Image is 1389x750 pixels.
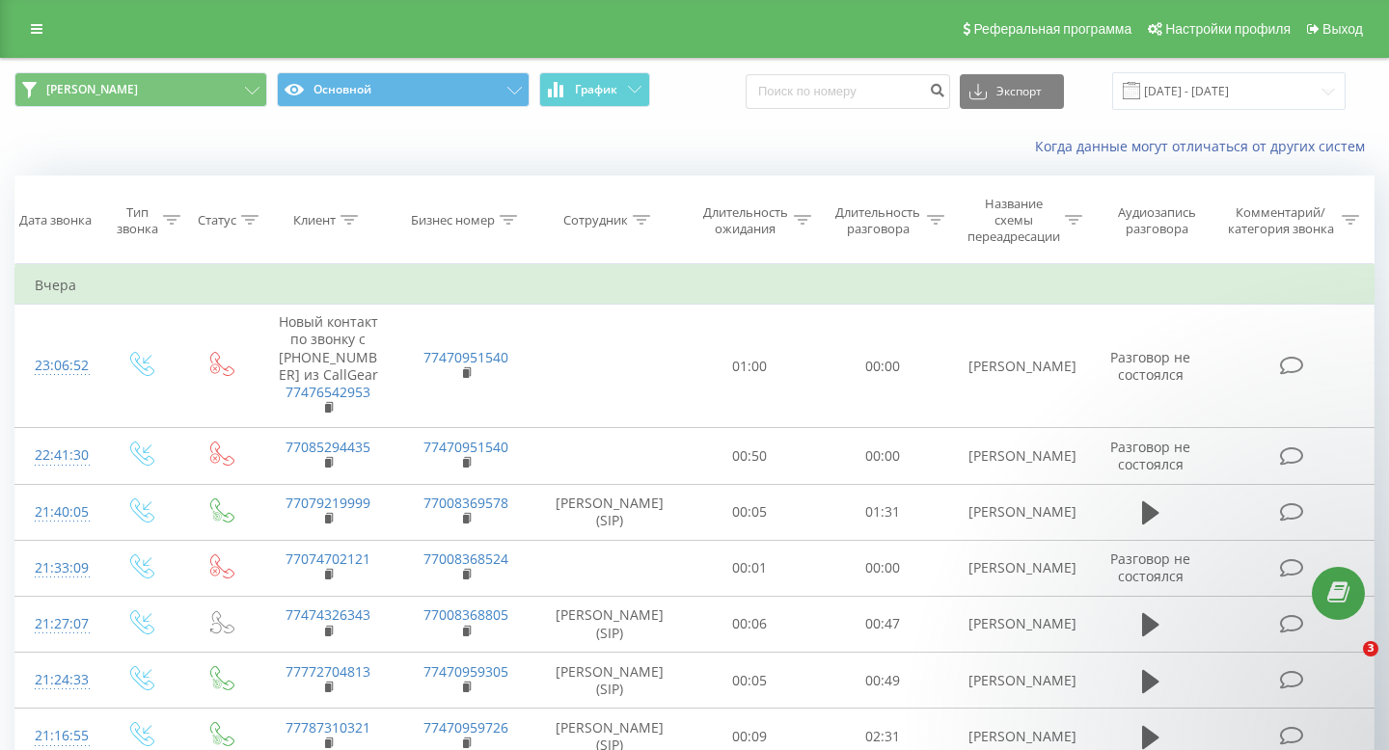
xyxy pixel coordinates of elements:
[411,212,495,228] div: Бизнес номер
[35,494,81,531] div: 21:40:05
[286,438,370,456] a: 77085294435
[423,348,508,366] a: 77470951540
[701,204,790,237] div: Длительность ожидания
[1363,641,1378,656] span: 3
[563,212,628,228] div: Сотрудник
[684,484,817,540] td: 00:05
[286,383,370,401] a: 77476542953
[539,72,650,107] button: График
[286,494,370,512] a: 77079219999
[816,305,949,428] td: 00:00
[423,549,508,568] a: 77008368524
[1322,21,1363,37] span: Выход
[816,596,949,652] td: 00:47
[1165,21,1291,37] span: Настройки профиля
[833,204,922,237] div: Длительность разговора
[967,196,1060,245] div: Название схемы переадресации
[684,305,817,428] td: 01:00
[949,484,1087,540] td: [PERSON_NAME]
[286,718,370,737] a: 77787310321
[949,596,1087,652] td: [PERSON_NAME]
[35,347,81,385] div: 23:06:52
[35,661,81,699] div: 21:24:33
[423,438,508,456] a: 77470951540
[535,653,684,709] td: [PERSON_NAME] (SIP)
[949,305,1087,428] td: [PERSON_NAME]
[286,662,370,681] a: 77772704813
[535,484,684,540] td: [PERSON_NAME] (SIP)
[46,82,138,97] span: [PERSON_NAME]
[286,605,370,624] a: 77474326343
[35,437,81,474] div: 22:41:30
[535,596,684,652] td: [PERSON_NAME] (SIP)
[1323,641,1370,687] iframe: Intercom live chat
[973,21,1131,37] span: Реферальная программа
[949,653,1087,709] td: [PERSON_NAME]
[684,540,817,596] td: 00:01
[1224,204,1337,237] div: Комментарий/категория звонка
[816,540,949,596] td: 00:00
[575,83,617,96] span: График
[684,428,817,484] td: 00:50
[816,428,949,484] td: 00:00
[19,212,92,228] div: Дата звонка
[423,494,508,512] a: 77008369578
[293,212,336,228] div: Клиент
[15,266,1375,305] td: Вчера
[259,305,397,428] td: Новый контакт по звонку с [PHONE_NUMBER] из CallGear
[35,549,81,587] div: 21:33:09
[1110,348,1190,384] span: Разговор не состоялся
[1104,204,1210,237] div: Аудиозапись разговора
[684,596,817,652] td: 00:06
[277,72,530,107] button: Основной
[816,484,949,540] td: 01:31
[684,653,817,709] td: 00:05
[423,718,508,737] a: 77470959726
[423,605,508,624] a: 77008368805
[816,653,949,709] td: 00:49
[949,428,1087,484] td: [PERSON_NAME]
[14,72,267,107] button: [PERSON_NAME]
[746,74,950,109] input: Поиск по номеру
[1035,137,1375,155] a: Когда данные могут отличаться от других систем
[35,605,81,643] div: 21:27:07
[960,74,1064,109] button: Экспорт
[1110,438,1190,473] span: Разговор не состоялся
[286,549,370,568] a: 77074702121
[198,212,236,228] div: Статус
[423,662,508,681] a: 77470959305
[117,204,158,237] div: Тип звонка
[949,540,1087,596] td: [PERSON_NAME]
